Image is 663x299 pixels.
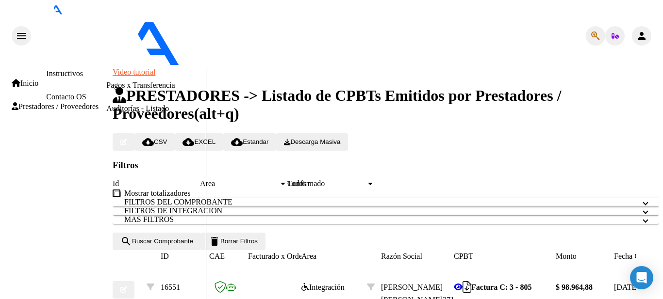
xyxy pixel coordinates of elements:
[231,136,243,148] mat-icon: cloud_download
[209,236,220,247] mat-icon: delete
[556,283,593,291] strong: $ 98.964,88
[12,102,99,111] span: Prestadores / Proveedores
[556,250,614,263] datatable-header-cell: Monto
[287,179,306,188] span: Todos
[46,93,86,101] a: Contacto OS
[106,104,169,112] a: Auditorías - Listado
[301,250,367,263] datatable-header-cell: Area
[209,237,258,245] span: Borrar Filtros
[12,79,38,88] span: Inicio
[556,252,577,260] span: Monto
[248,250,301,263] datatable-header-cell: Facturado x Orden De
[454,250,556,263] datatable-header-cell: CPBT
[124,206,636,215] mat-panel-title: FILTROS DE INTEGRACION
[231,138,268,145] span: Estandar
[31,15,261,66] img: Logo SAAS
[200,179,279,188] span: Area
[209,252,225,260] span: CAE
[284,59,414,67] span: - [PERSON_NAME] [PERSON_NAME]
[209,250,248,263] datatable-header-cell: CAE
[113,160,659,171] h3: Filtros
[248,252,317,260] span: Facturado x Orden De
[381,252,422,260] span: Razón Social
[463,287,471,287] i: Descargar documento
[454,252,473,260] span: CPBT
[381,250,454,263] datatable-header-cell: Razón Social
[46,69,83,78] a: Instructivos
[276,137,348,145] app-download-masive: Descarga masiva de comprobantes (adjuntos)
[301,283,345,291] span: Integración
[284,138,340,145] span: Descarga Masiva
[471,283,531,291] strong: Factura C: 3 - 805
[106,81,175,89] a: Pagos x Transferencia
[630,266,653,289] div: Open Intercom Messenger
[194,105,239,122] span: (alt+q)
[113,87,562,122] span: PRESTADORES -> Listado de CPBTs Emitidos por Prestadores / Proveedores
[614,252,649,260] span: Fecha Cpbt
[124,215,636,224] mat-panel-title: MAS FILTROS
[261,59,284,67] span: - ospiv
[301,252,316,260] span: Area
[124,198,636,206] mat-panel-title: FILTROS DEL COMPROBANTE
[614,250,658,263] datatable-header-cell: Fecha Cpbt
[636,30,647,42] mat-icon: person
[16,30,27,42] mat-icon: menu
[614,283,639,291] span: [DATE]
